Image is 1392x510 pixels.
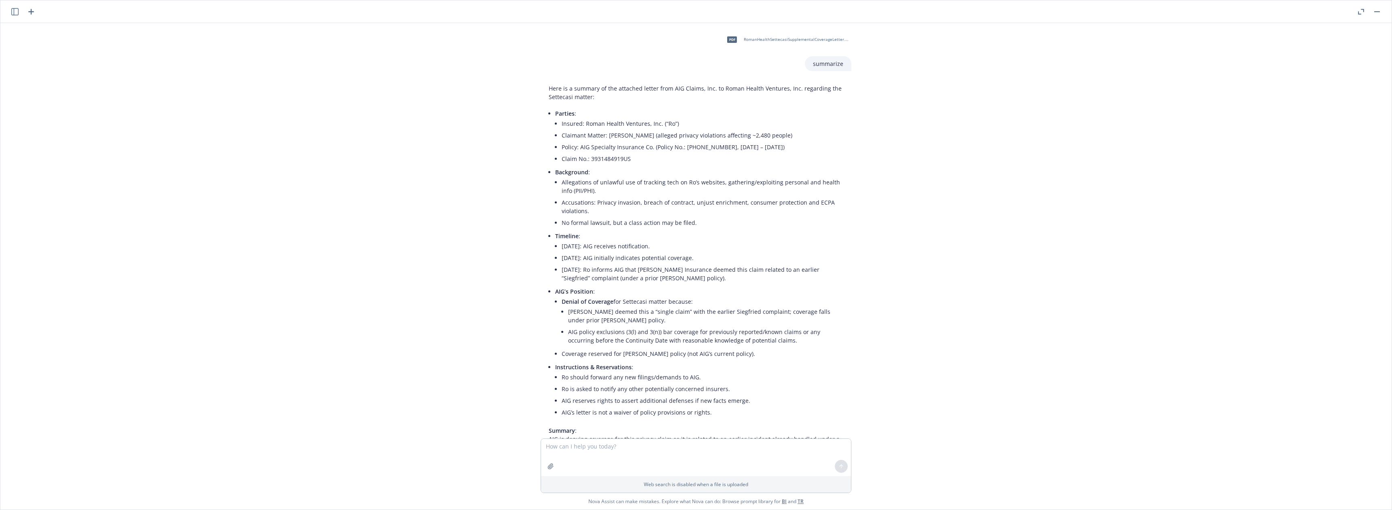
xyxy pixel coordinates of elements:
[562,296,843,348] li: for Settecasi matter because:
[562,395,843,406] li: AIG reserves rights to assert additional defenses if new facts emerge.
[813,59,843,68] p: summarize
[4,493,1388,510] span: Nova Assist can make mistakes. Explore what Nova can do: Browse prompt library for and
[562,383,843,395] li: Ro is asked to notify any other potentially concerned insurers.
[549,426,843,460] p: : AIG is denying coverage for this privacy claim as it is related to an earlier incident already ...
[562,217,843,229] li: No formal lawsuit, but a class action may be filed.
[555,168,588,176] span: Background
[562,141,843,153] li: Policy: AIG Specialty Insurance Co. (Policy No.: [PHONE_NUMBER], [DATE] – [DATE])
[555,110,575,117] span: Parties
[562,240,843,252] li: [DATE]: AIG receives notification.
[549,84,843,101] p: Here is a summary of the attached letter from AIG Claims, Inc. to Roman Health Ventures, Inc. reg...
[744,37,850,42] span: RomanHealthSettecasiSupplementalCoverageLetter.pdf
[727,36,737,42] span: pdf
[562,153,843,165] li: Claim No.: 3931484919US
[546,481,846,488] p: Web search is disabled when a file is uploaded
[562,197,843,217] li: Accusations: Privacy invasion, breach of contract, unjust enrichment, consumer protection and ECP...
[555,288,593,295] span: AIG’s Position
[555,287,843,296] p: :
[549,427,575,434] span: Summary
[562,406,843,418] li: AIG’s letter is not a waiver of policy provisions or rights.
[568,326,843,346] li: AIG policy exclusions (3(l) and 3(n)) bar coverage for previously reported/known claims or any oc...
[555,363,632,371] span: Instructions & Reservations
[722,30,851,50] div: pdfRomanHealthSettecasiSupplementalCoverageLetter.pdf
[562,176,843,197] li: Allegations of unlawful use of tracking tech on Ro’s websites, gathering/exploiting personal and ...
[562,348,843,360] li: Coverage reserved for [PERSON_NAME] policy (not AIG’s current policy).
[562,129,843,141] li: Claimant Matter: [PERSON_NAME] (alleged privacy violations affecting ~2,480 people)
[562,371,843,383] li: Ro should forward any new filings/demands to AIG.
[555,168,843,176] p: :
[568,306,843,326] li: [PERSON_NAME] deemed this a “single claim” with the earlier Siegfried complaint; coverage falls u...
[562,298,613,305] span: Denial of Coverage
[562,264,843,284] li: [DATE]: Ro informs AIG that [PERSON_NAME] Insurance deemed this claim related to an earlier “Sieg...
[555,232,843,240] p: :
[798,498,804,505] a: TR
[782,498,787,505] a: BI
[562,118,843,129] li: Insured: Roman Health Ventures, Inc. (“Ro”)
[555,363,843,371] p: :
[555,109,843,118] p: :
[562,252,843,264] li: [DATE]: AIG initially indicates potential coverage.
[555,232,579,240] span: Timeline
